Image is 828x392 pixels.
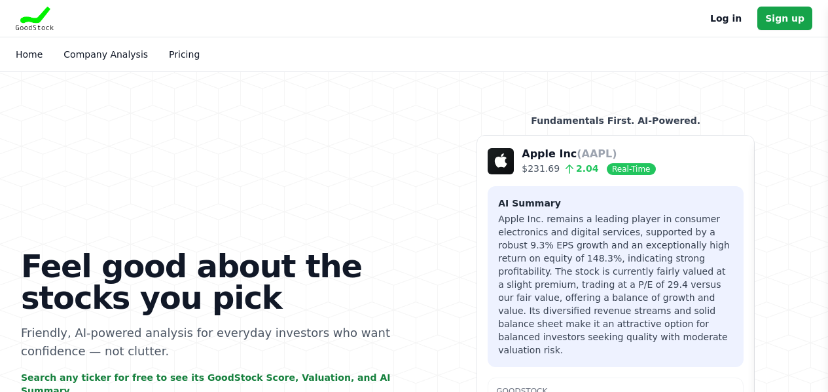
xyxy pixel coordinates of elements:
[710,10,742,26] a: Log in
[522,146,655,162] p: Apple Inc
[477,114,755,127] p: Fundamentals First. AI-Powered.
[577,147,617,160] span: (AAPL)
[169,49,200,60] a: Pricing
[63,49,148,60] a: Company Analysis
[560,163,598,174] span: 2.04
[16,49,43,60] a: Home
[21,250,404,313] h1: Feel good about the stocks you pick
[21,324,404,361] p: Friendly, AI-powered analysis for everyday investors who want confidence — not clutter.
[607,163,655,175] span: Real-Time
[488,148,514,174] img: Company Logo
[522,162,655,176] p: $231.69
[16,7,54,30] img: Goodstock Logo
[498,197,733,210] h3: AI Summary
[757,7,812,30] a: Sign up
[498,212,733,357] p: Apple Inc. remains a leading player in consumer electronics and digital services, supported by a ...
